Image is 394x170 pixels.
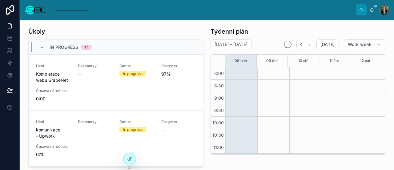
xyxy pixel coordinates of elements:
span: Úkol [36,119,70,124]
span: [DATE] [320,42,335,47]
span: Poznámky [78,64,112,68]
h2: [DATE] – [DATE] [215,41,247,48]
span: -- [161,127,165,133]
div: scrollable content [52,9,356,11]
button: Back [296,40,305,49]
span: 10:30 [211,132,225,138]
button: 11 čtv [329,55,339,67]
span: In progress [50,44,78,50]
span: Úkol [36,64,70,68]
button: Next [305,40,314,49]
span: komunikace - Upwork [36,127,70,139]
span: 10:00 [211,120,225,125]
span: Progress [161,119,196,124]
span: -- [78,127,82,133]
span: Status [119,64,154,68]
img: App logo [25,5,47,15]
button: 09 úte [266,55,278,67]
button: Work week [344,39,385,49]
button: 12 pát [360,55,370,67]
span: Status [119,119,154,124]
span: Kompletace webu GrapeNet [36,71,70,83]
span: Work week [348,42,372,47]
span: 9:00 [213,95,225,101]
a: ÚkolKompletace webu GrapeNetPoznámky--StatusIn progressProgress97%Časová náročnost0:00 [29,55,203,110]
h1: Týdenní plán [211,27,248,36]
button: 10 stř [298,55,308,67]
span: 9:30 [213,108,225,113]
div: 17 [84,45,88,50]
span: 0:00 [36,96,70,102]
div: In progress [123,127,143,132]
span: 0:10 [36,151,70,158]
span: 8:00 [213,71,225,76]
div: In progress [123,71,143,77]
span: -- [78,71,82,77]
button: [DATE] [316,39,339,49]
span: 97% [161,71,196,77]
span: Progress [161,64,196,68]
span: Časová náročnost [36,88,70,93]
span: Poznámky [78,119,112,124]
span: 11:00 [212,145,225,150]
a: Úkolkomunikace - UpworkPoznámky--StatusIn progressProgress--Časová náročnost0:10 [29,110,203,166]
span: Časová náročnost [36,144,70,149]
button: 08 pon [235,55,247,67]
h1: Úkoly [28,27,45,36]
span: 8:30 [213,83,225,88]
